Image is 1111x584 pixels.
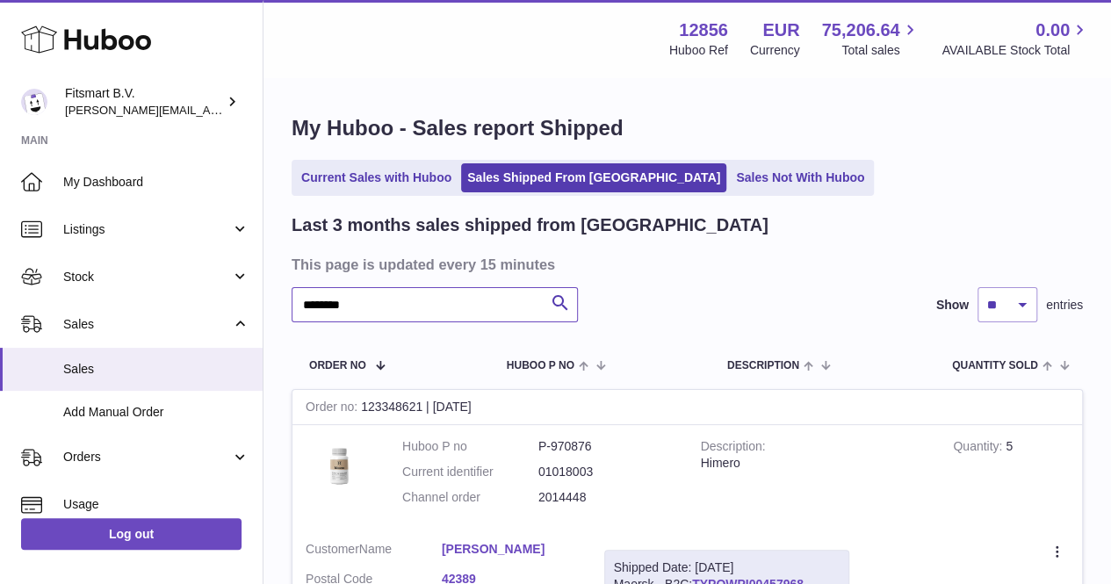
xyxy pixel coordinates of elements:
div: Shipped Date: [DATE] [614,559,840,576]
div: Huboo Ref [669,42,728,59]
span: Total sales [841,42,920,59]
span: Sales [63,361,249,378]
dt: Huboo P no [402,438,538,455]
span: Orders [63,449,231,465]
label: Show [936,297,969,314]
a: Log out [21,518,242,550]
a: [PERSON_NAME] [442,541,578,558]
span: Sales [63,316,231,333]
span: 0.00 [1035,18,1070,42]
strong: Order no [306,400,361,418]
span: AVAILABLE Stock Total [941,42,1090,59]
span: Description [727,360,799,371]
strong: Quantity [953,439,1006,458]
span: Listings [63,221,231,238]
div: 123348621 | [DATE] [292,390,1082,425]
span: Customer [306,542,359,556]
dd: P-970876 [538,438,675,455]
a: Current Sales with Huboo [295,163,458,192]
span: Quantity Sold [952,360,1038,371]
span: Stock [63,269,231,285]
dt: Current identifier [402,464,538,480]
dd: 2014448 [538,489,675,506]
img: jonathan@leaderoo.com [21,89,47,115]
span: [PERSON_NAME][EMAIL_ADDRESS][DOMAIN_NAME] [65,103,352,117]
h1: My Huboo - Sales report Shipped [292,114,1083,142]
a: Sales Shipped From [GEOGRAPHIC_DATA] [461,163,726,192]
span: Usage [63,496,249,513]
strong: Description [701,439,766,458]
span: entries [1046,297,1083,314]
div: Fitsmart B.V. [65,85,223,119]
strong: EUR [762,18,799,42]
dt: Name [306,541,442,562]
h2: Last 3 months sales shipped from [GEOGRAPHIC_DATA] [292,213,768,237]
span: Order No [309,360,366,371]
span: Huboo P no [507,360,574,371]
span: 75,206.64 [821,18,899,42]
dt: Channel order [402,489,538,506]
span: Add Manual Order [63,404,249,421]
dd: 01018003 [538,464,675,480]
h3: This page is updated every 15 minutes [292,255,1079,274]
a: 75,206.64 Total sales [821,18,920,59]
a: Sales Not With Huboo [730,163,870,192]
div: Currency [750,42,800,59]
a: 0.00 AVAILABLE Stock Total [941,18,1090,59]
div: Himero [701,455,927,472]
span: My Dashboard [63,174,249,191]
strong: 12856 [679,18,728,42]
td: 5 [940,425,1082,528]
img: 128561711358723.png [306,438,376,490]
